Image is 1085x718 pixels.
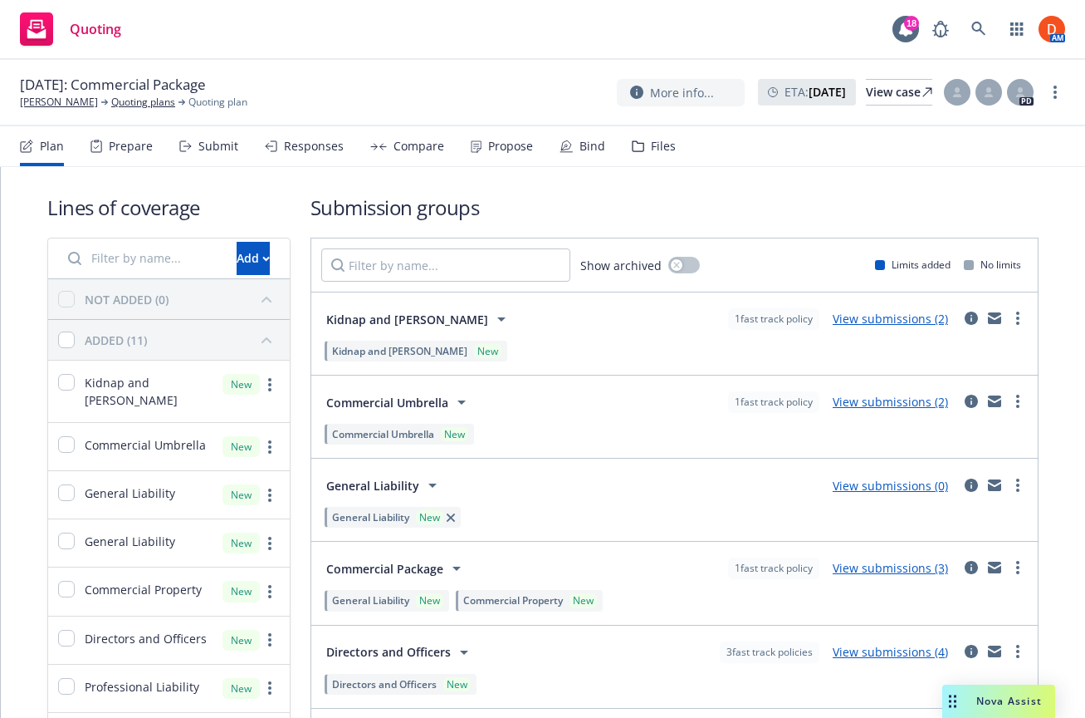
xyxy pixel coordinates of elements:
div: New [474,344,501,358]
a: circleInformation [961,391,981,411]
button: NOT ADDED (0) [85,286,280,312]
span: Commercial Umbrella [326,394,448,411]
a: circleInformation [961,308,981,328]
span: Professional Liability [85,678,199,696]
a: View submissions (0) [833,478,948,494]
div: Drag to move [942,685,963,718]
a: more [260,375,280,395]
a: circleInformation [961,642,981,661]
a: View submissions (4) [833,644,948,660]
a: View case [866,79,932,106]
div: Plan [40,140,64,153]
button: Directors and Officers [321,636,479,669]
span: Commercial Property [463,593,563,607]
a: more [260,582,280,602]
button: Add [237,242,270,275]
div: New [416,593,443,607]
div: View case [866,80,932,105]
span: Directors and Officers [332,677,437,691]
div: Prepare [109,140,153,153]
div: Submit [198,140,238,153]
a: more [1008,475,1028,495]
span: General Liability [326,477,419,494]
div: New [222,678,260,699]
a: mail [985,642,1004,661]
div: New [222,374,260,395]
div: New [416,510,443,524]
div: New [441,427,468,441]
a: more [260,485,280,505]
div: Responses [284,140,344,153]
input: Filter by name... [321,248,570,282]
span: Commercial Property [85,581,202,598]
img: photo [1039,16,1065,42]
div: No limits [964,258,1021,272]
span: General Liability [332,510,409,524]
a: more [1008,642,1028,661]
a: Quoting plans [111,95,175,110]
a: mail [985,558,1004,578]
span: Directors and Officers [85,630,207,647]
button: More info... [617,79,745,106]
a: circleInformation [961,558,981,578]
span: Commercial Umbrella [85,436,206,454]
span: Commercial Package [326,560,443,578]
div: New [222,630,260,651]
a: more [1045,82,1065,102]
span: More info... [650,84,714,101]
a: Search [962,12,995,46]
span: ETA : [784,83,846,101]
a: View submissions (3) [833,560,948,576]
a: View submissions (2) [833,311,948,327]
div: New [443,677,471,691]
div: New [222,436,260,457]
h1: Submission groups [310,194,1039,221]
div: ADDED (11) [85,332,147,349]
a: mail [985,475,1004,495]
button: Commercial Umbrella [321,386,477,419]
span: Quoting plan [188,95,247,110]
span: General Liability [85,484,175,502]
button: Kidnap and [PERSON_NAME] [321,302,516,336]
a: Report a Bug [924,12,957,46]
a: mail [985,391,1004,411]
div: Limits added [875,258,951,272]
span: 1 fast track policy [735,395,813,410]
span: Quoting [70,22,121,36]
span: 1 fast track policy [735,312,813,327]
a: more [1008,558,1028,578]
div: NOT ADDED (0) [85,291,169,308]
span: Show archived [580,257,662,274]
span: Nova Assist [976,694,1042,708]
a: mail [985,308,1004,328]
div: New [222,581,260,602]
div: Propose [488,140,533,153]
input: Filter by name... [58,242,227,275]
a: more [1008,391,1028,411]
button: Commercial Package [321,552,472,585]
div: Compare [393,140,444,153]
span: Directors and Officers [326,643,451,661]
span: General Liability [85,533,175,550]
a: circleInformation [961,475,981,495]
a: more [1008,308,1028,328]
a: more [260,534,280,553]
a: Switch app [1000,12,1034,46]
a: View submissions (2) [833,394,948,410]
span: 1 fast track policy [735,561,813,576]
span: [DATE]: Commercial Package [20,75,206,95]
div: New [222,484,260,505]
a: more [260,630,280,650]
span: 3 fast track policies [726,645,813,660]
div: 18 [904,16,919,31]
h1: Lines of coverage [47,194,291,221]
a: [PERSON_NAME] [20,95,98,110]
a: more [260,678,280,698]
button: Nova Assist [942,685,1055,718]
div: Bind [579,140,605,153]
div: New [222,533,260,553]
div: New [569,593,597,607]
span: General Liability [332,593,409,607]
button: General Liability [321,469,447,502]
span: Kidnap and [PERSON_NAME] [326,311,488,328]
